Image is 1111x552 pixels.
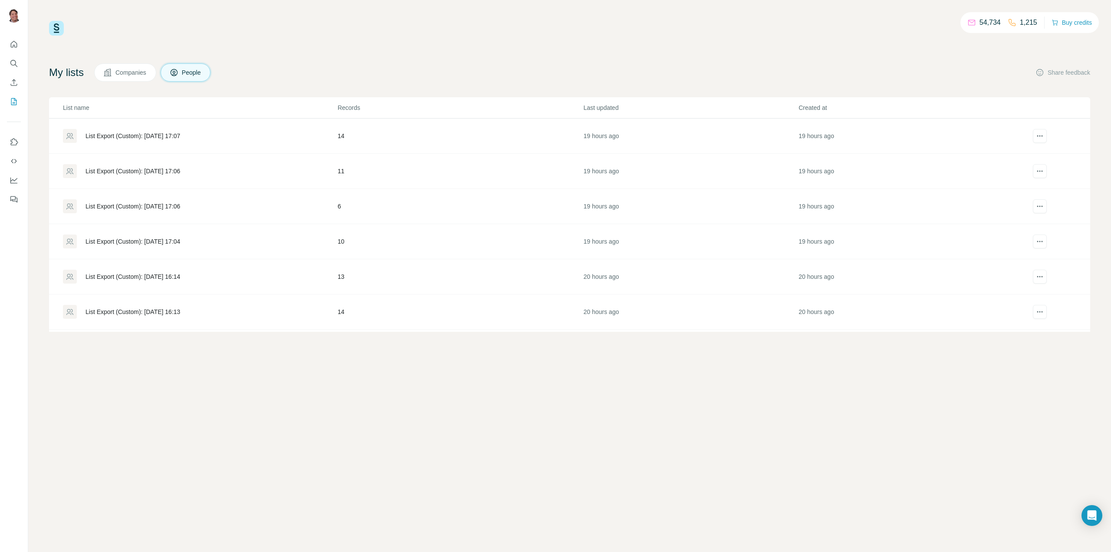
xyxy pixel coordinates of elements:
[583,119,798,154] td: 19 hours ago
[7,9,21,23] img: Avatar
[583,103,798,112] p: Last updated
[85,202,180,211] div: List Export (Custom): [DATE] 17:06
[583,154,798,189] td: 19 hours ago
[583,330,798,365] td: 20 hours ago
[1081,505,1102,526] div: Open Intercom Messenger
[7,172,21,188] button: Dashboard
[798,154,1013,189] td: 19 hours ago
[798,189,1013,224] td: 19 hours ago
[1033,164,1047,178] button: actions
[798,259,1013,294] td: 20 hours ago
[980,17,1001,28] p: 54,734
[7,134,21,150] button: Use Surfe on LinkedIn
[1052,17,1092,29] button: Buy credits
[583,259,798,294] td: 20 hours ago
[338,103,583,112] p: Records
[85,132,180,140] div: List Export (Custom): [DATE] 17:07
[799,103,1013,112] p: Created at
[1033,129,1047,143] button: actions
[7,94,21,109] button: My lists
[1035,68,1090,77] button: Share feedback
[1033,270,1047,284] button: actions
[1020,17,1037,28] p: 1,215
[798,294,1013,330] td: 20 hours ago
[7,36,21,52] button: Quick start
[337,259,583,294] td: 13
[337,189,583,224] td: 6
[63,103,337,112] p: List name
[798,330,1013,365] td: 20 hours ago
[182,68,202,77] span: People
[1033,235,1047,248] button: actions
[7,153,21,169] button: Use Surfe API
[1033,305,1047,319] button: actions
[337,294,583,330] td: 14
[85,237,180,246] div: List Export (Custom): [DATE] 17:04
[85,307,180,316] div: List Export (Custom): [DATE] 16:13
[337,119,583,154] td: 14
[583,224,798,259] td: 19 hours ago
[7,75,21,90] button: Enrich CSV
[337,224,583,259] td: 10
[115,68,147,77] span: Companies
[85,272,180,281] div: List Export (Custom): [DATE] 16:14
[49,21,64,36] img: Surfe Logo
[49,66,84,79] h4: My lists
[1033,199,1047,213] button: actions
[85,167,180,175] div: List Export (Custom): [DATE] 17:06
[337,330,583,365] td: 2
[7,56,21,71] button: Search
[798,224,1013,259] td: 19 hours ago
[798,119,1013,154] td: 19 hours ago
[337,154,583,189] td: 11
[583,294,798,330] td: 20 hours ago
[7,192,21,207] button: Feedback
[583,189,798,224] td: 19 hours ago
